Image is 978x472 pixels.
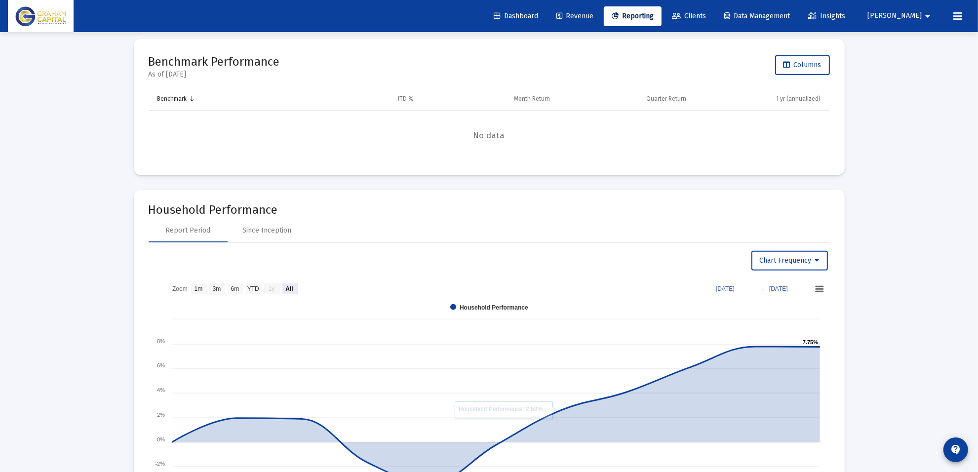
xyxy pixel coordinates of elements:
div: ITD % [398,95,414,103]
text: 6m [231,286,239,293]
button: Chart Frequency [751,251,828,271]
a: Revenue [548,6,601,26]
mat-card-title: Household Performance [149,205,830,215]
text: Household Performance [460,304,528,311]
text: 1m [194,286,202,293]
button: Columns [775,55,830,75]
text: 7.75% [803,339,818,345]
text: All [285,286,293,293]
text: 2% [157,412,165,418]
mat-icon: arrow_drop_down [922,6,934,26]
a: Data Management [716,6,798,26]
div: As of [DATE] [149,70,280,79]
h2: Benchmark Performance [149,54,280,70]
td: Column Quarter Return [557,87,694,111]
a: Dashboard [486,6,546,26]
tspan: Household Performance [459,406,523,413]
span: [PERSON_NAME] [867,12,922,20]
img: Dashboard [15,6,66,26]
text: 0% [157,436,165,442]
td: Column 1 yr (annualized) [694,87,830,111]
div: Data grid [149,87,830,161]
text: 8% [157,338,165,344]
text: 4% [157,387,165,393]
span: Insights [808,12,845,20]
text: [DATE] [769,285,788,292]
span: Dashboard [494,12,538,20]
span: Revenue [556,12,593,20]
a: Reporting [604,6,662,26]
text: → [759,285,765,292]
text: -2% [155,461,165,467]
text: [DATE] [716,285,735,292]
span: Chart Frequency [760,256,820,265]
div: Report Period [165,226,210,236]
div: Quarter Return [647,95,687,103]
div: Month Return [514,95,550,103]
div: Since Inception [242,226,291,236]
div: Benchmark [157,95,187,103]
button: [PERSON_NAME] [856,6,945,26]
a: Insights [800,6,853,26]
div: 1 yr (annualized) [777,95,821,103]
td: Column Month Return [421,87,557,111]
span: No data [149,130,830,141]
span: Data Management [724,12,790,20]
span: Clients [672,12,706,20]
span: Reporting [612,12,654,20]
text: 6% [157,362,165,368]
td: Column ITD % [285,87,421,111]
td: Column Benchmark [149,87,285,111]
text: Zoom [172,286,188,293]
text: YTD [247,286,259,293]
text: 1y [268,286,274,293]
a: Clients [664,6,714,26]
span: Columns [783,61,822,69]
mat-icon: contact_support [950,444,962,456]
text: 3m [212,286,221,293]
text: : 2.59% [459,406,543,413]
